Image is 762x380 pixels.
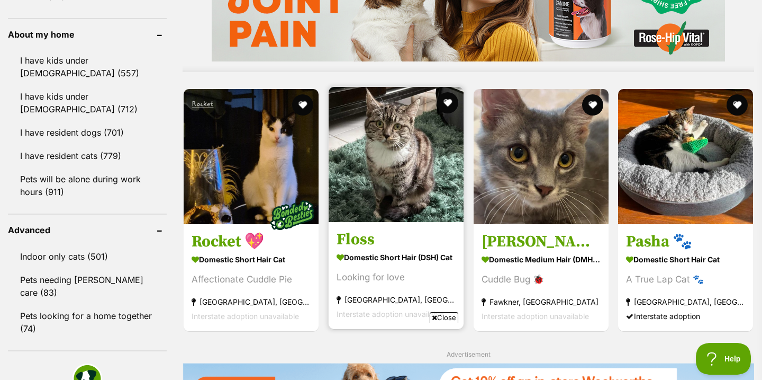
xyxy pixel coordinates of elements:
[8,49,167,84] a: I have kids under [DEMOGRAPHIC_DATA] (557)
[482,272,601,287] div: Cuddle Bug 🐞
[292,94,313,116] button: favourite
[626,295,745,309] strong: [GEOGRAPHIC_DATA], [GEOGRAPHIC_DATA]
[192,272,311,287] div: Affectionate Cuddle Pie
[626,252,745,267] strong: Domestic Short Hair Cat
[626,309,745,323] div: Interstate adoption
[337,250,456,265] strong: Domestic Short Hair (DSH) Cat
[437,92,458,113] button: favourite
[8,305,167,340] a: Pets looking for a home together (74)
[8,121,167,144] a: I have resident dogs (701)
[329,222,464,329] a: Floss Domestic Short Hair (DSH) Cat Looking for love [GEOGRAPHIC_DATA], [GEOGRAPHIC_DATA] Interst...
[192,252,311,267] strong: Domestic Short Hair Cat
[8,225,167,235] header: Advanced
[696,343,751,375] iframe: Help Scout Beacon - Open
[192,295,311,309] strong: [GEOGRAPHIC_DATA], [GEOGRAPHIC_DATA]
[337,229,456,250] h3: Floss
[582,94,603,116] button: favourite
[184,224,319,331] a: Rocket 💖 Domestic Short Hair Cat Affectionate Cuddle Pie [GEOGRAPHIC_DATA], [GEOGRAPHIC_DATA] Int...
[626,232,745,252] h3: Pasha 🐾
[474,224,609,331] a: [PERSON_NAME] Domestic Medium Hair (DMH) Cat Cuddle Bug 🐞 Fawkner, [GEOGRAPHIC_DATA] Interstate a...
[482,252,601,267] strong: Domestic Medium Hair (DMH) Cat
[8,245,167,268] a: Indoor only cats (501)
[8,85,167,120] a: I have kids under [DEMOGRAPHIC_DATA] (712)
[8,269,167,304] a: Pets needing [PERSON_NAME] care (83)
[192,232,311,252] h3: Rocket 💖
[8,145,167,167] a: I have resident cats (779)
[329,87,464,222] img: Floss - Domestic Short Hair (DSH) Cat
[337,310,444,319] span: Interstate adoption unavailable
[192,312,299,321] span: Interstate adoption unavailable
[727,94,748,116] button: favourite
[474,89,609,224] img: Shane - Domestic Medium Hair (DMH) Cat
[482,312,589,321] span: Interstate adoption unavailable
[618,89,753,224] img: Pasha 🐾 - Domestic Short Hair Cat
[8,30,167,39] header: About my home
[266,189,319,242] img: bonded besties
[430,312,458,323] span: Close
[618,224,753,331] a: Pasha 🐾 Domestic Short Hair Cat A True Lap Cat 🐾 [GEOGRAPHIC_DATA], [GEOGRAPHIC_DATA] Interstate ...
[188,327,574,375] iframe: Advertisement
[626,272,745,287] div: A True Lap Cat 🐾
[482,232,601,252] h3: [PERSON_NAME]
[337,293,456,307] strong: [GEOGRAPHIC_DATA], [GEOGRAPHIC_DATA]
[337,270,456,285] div: Looking for love
[8,168,167,203] a: Pets will be alone during work hours (911)
[482,295,601,309] strong: Fawkner, [GEOGRAPHIC_DATA]
[184,89,319,224] img: Rocket 💖 - Domestic Short Hair Cat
